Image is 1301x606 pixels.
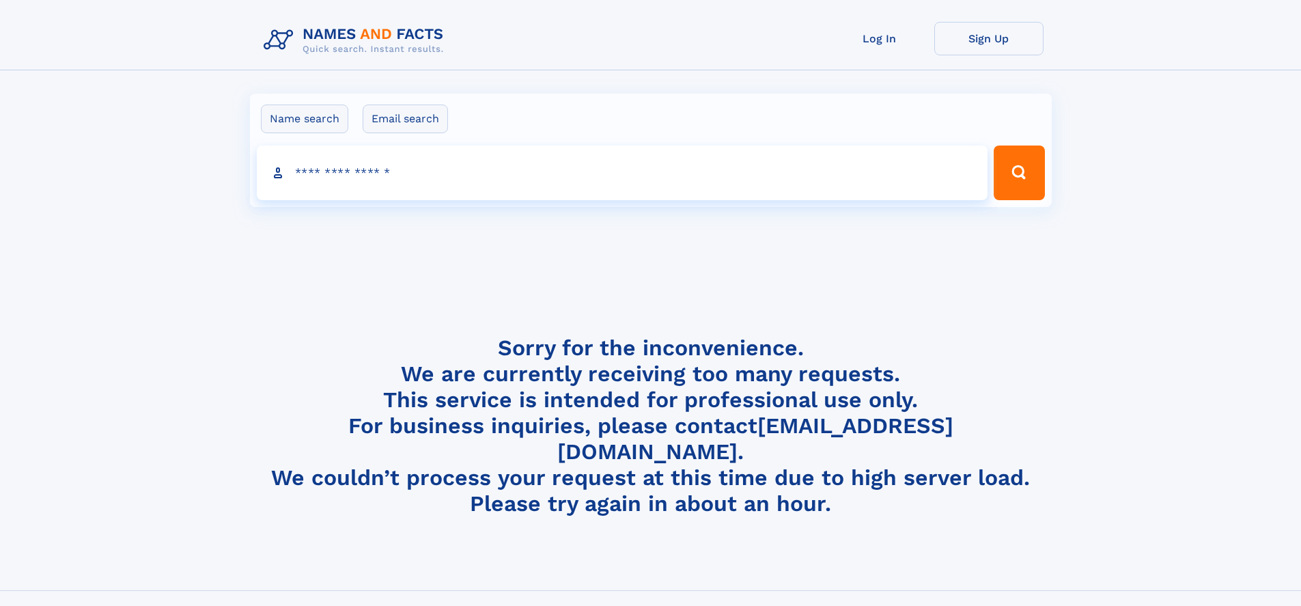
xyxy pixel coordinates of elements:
[363,105,448,133] label: Email search
[258,335,1044,517] h4: Sorry for the inconvenience. We are currently receiving too many requests. This service is intend...
[994,146,1044,200] button: Search Button
[825,22,934,55] a: Log In
[257,146,988,200] input: search input
[258,22,455,59] img: Logo Names and Facts
[557,413,953,465] a: [EMAIL_ADDRESS][DOMAIN_NAME]
[261,105,348,133] label: Name search
[934,22,1044,55] a: Sign Up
